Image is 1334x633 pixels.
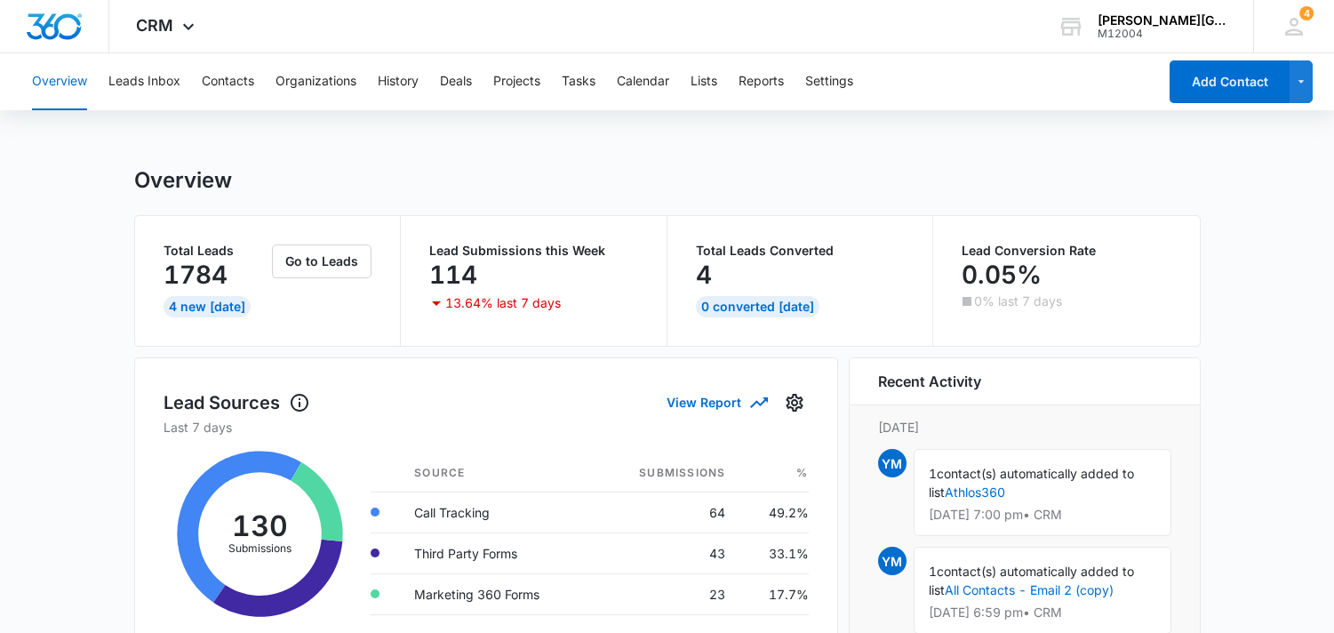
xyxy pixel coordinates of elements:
[878,449,907,477] span: YM
[696,296,819,317] div: 0 Converted [DATE]
[400,492,595,533] td: Call Tracking
[595,492,739,533] td: 64
[202,53,254,110] button: Contacts
[945,485,1005,500] a: Athlos360
[429,244,638,257] p: Lead Submissions this Week
[617,53,669,110] button: Calendar
[739,492,808,533] td: 49.2%
[696,260,712,289] p: 4
[400,533,595,573] td: Third Party Forms
[400,454,595,493] th: Source
[136,16,173,35] span: CRM
[429,260,477,289] p: 114
[878,371,981,392] h6: Recent Activity
[878,547,907,575] span: YM
[1299,6,1314,20] div: notifications count
[493,53,540,110] button: Projects
[696,244,905,257] p: Total Leads Converted
[1098,13,1227,28] div: account name
[272,244,371,278] button: Go to Leads
[878,418,1171,437] p: [DATE]
[739,573,808,614] td: 17.7%
[164,244,269,257] p: Total Leads
[164,260,228,289] p: 1784
[805,53,853,110] button: Settings
[134,167,232,194] h1: Overview
[164,296,251,317] div: 4 New [DATE]
[962,244,1171,257] p: Lead Conversion Rate
[691,53,717,110] button: Lists
[445,297,561,309] p: 13.64% last 7 days
[164,389,310,416] h1: Lead Sources
[400,573,595,614] td: Marketing 360 Forms
[739,533,808,573] td: 33.1%
[378,53,419,110] button: History
[929,564,937,579] span: 1
[32,53,87,110] button: Overview
[276,53,356,110] button: Organizations
[739,454,808,493] th: %
[962,260,1042,289] p: 0.05%
[272,253,371,268] a: Go to Leads
[780,389,809,417] button: Settings
[974,295,1062,308] p: 0% last 7 days
[929,509,1156,521] p: [DATE] 7:00 pm • CRM
[164,418,809,437] p: Last 7 days
[929,466,937,481] span: 1
[929,466,1134,500] span: contact(s) automatically added to list
[595,454,739,493] th: Submissions
[1170,60,1290,103] button: Add Contact
[945,582,1114,597] a: All Contacts - Email 2 (copy)
[739,53,784,110] button: Reports
[929,606,1156,619] p: [DATE] 6:59 pm • CRM
[595,533,739,573] td: 43
[667,387,766,418] button: View Report
[440,53,472,110] button: Deals
[562,53,595,110] button: Tasks
[1299,6,1314,20] span: 4
[1098,28,1227,40] div: account id
[595,573,739,614] td: 23
[929,564,1134,597] span: contact(s) automatically added to list
[108,53,180,110] button: Leads Inbox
